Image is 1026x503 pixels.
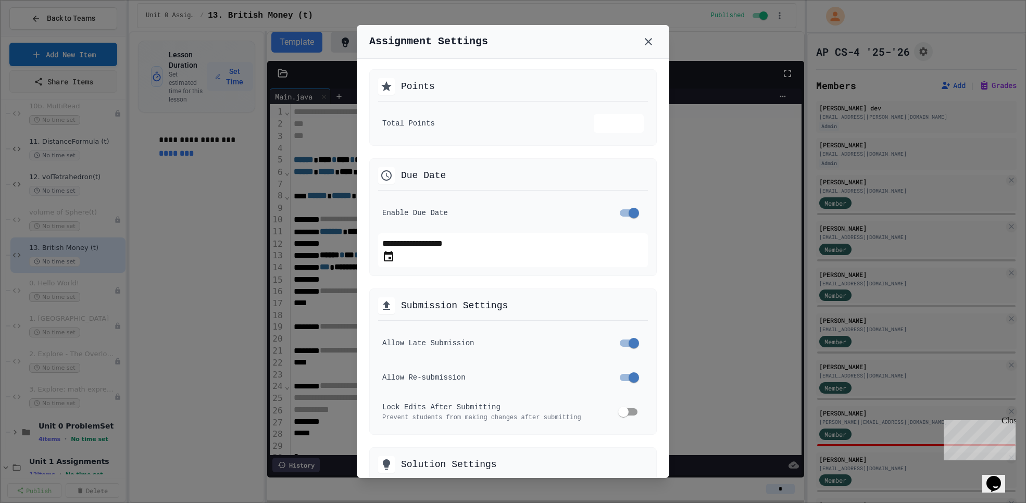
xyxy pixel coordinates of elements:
div: Enable Due Date [382,208,605,218]
div: Total Points [382,118,585,129]
div: Lock Edits After Submitting [382,402,605,412]
h2: Submission Settings [401,298,508,313]
div: Allow Re-submission [382,372,605,383]
button: Choose date, selected date is Oct 6, 2025 [382,250,395,263]
div: Chat with us now!Close [4,4,72,66]
h1: Assignment Settings [369,34,488,49]
div: Prevent students from making changes after submitting [382,413,605,422]
iframe: chat widget [982,461,1016,493]
h2: Due Date [401,168,446,183]
h2: Solution Settings [401,457,497,472]
h2: Points [401,79,435,94]
iframe: chat widget [940,416,1016,460]
div: Allow Late Submission [382,338,605,348]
